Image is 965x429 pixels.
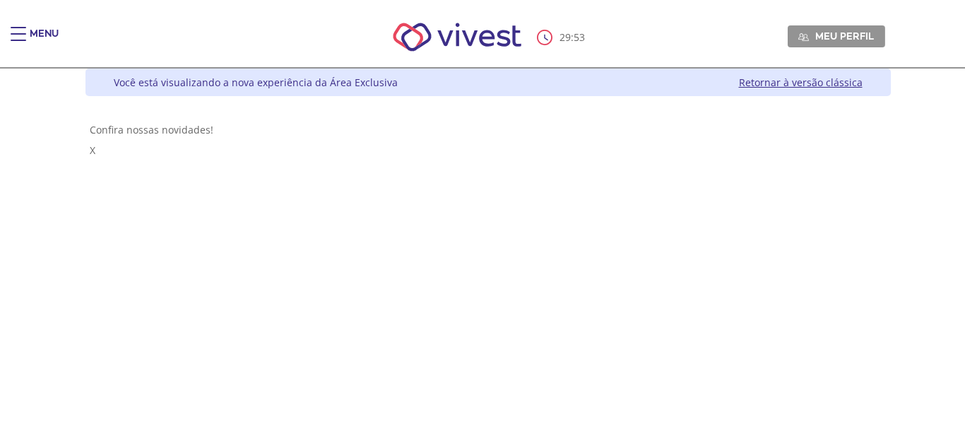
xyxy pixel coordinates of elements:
span: 53 [574,30,585,44]
a: Retornar à versão clássica [739,76,863,89]
img: Meu perfil [798,32,809,42]
span: Meu perfil [815,30,874,42]
div: Confira nossas novidades! [90,123,887,136]
div: : [537,30,588,45]
span: 29 [560,30,571,44]
span: X [90,143,95,157]
div: Menu [30,27,59,55]
a: Meu perfil [788,25,885,47]
div: Vivest [75,69,891,429]
div: Você está visualizando a nova experiência da Área Exclusiva [114,76,398,89]
img: Vivest [377,7,538,67]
